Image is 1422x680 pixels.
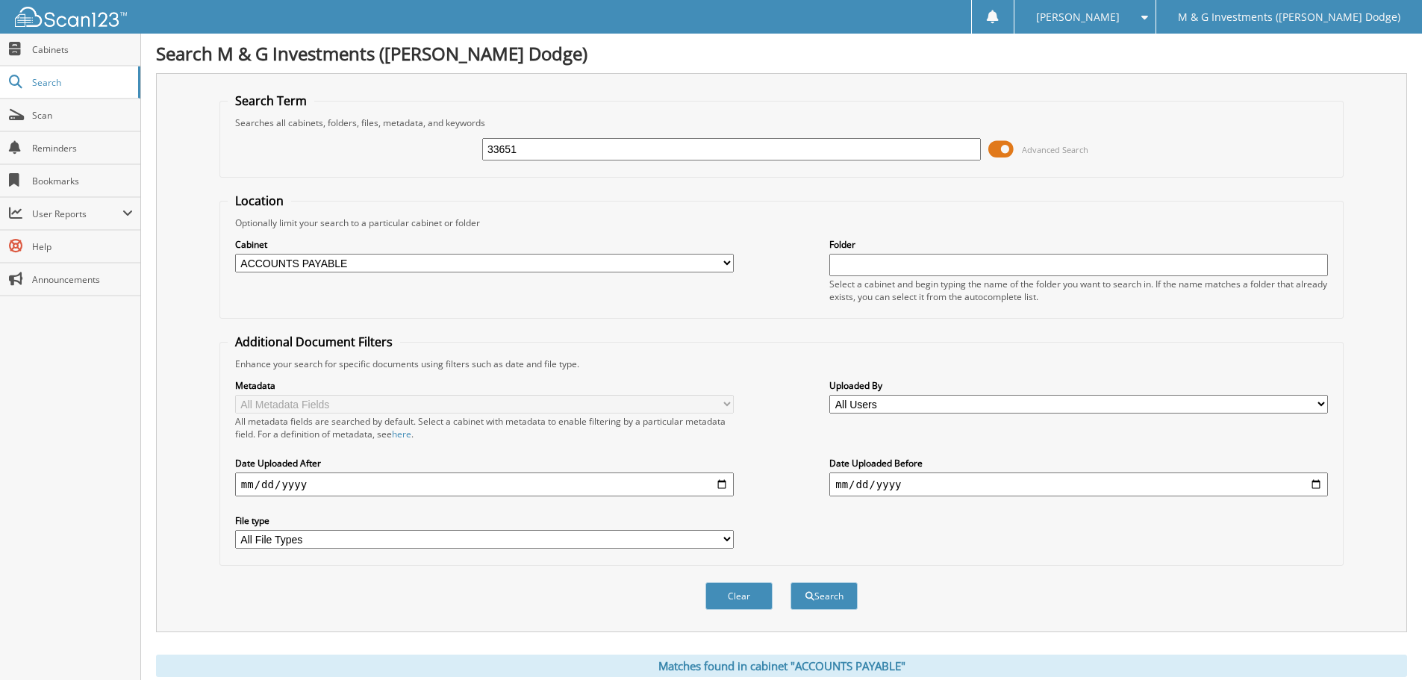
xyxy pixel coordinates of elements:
[15,7,127,27] img: scan123-logo-white.svg
[790,582,858,610] button: Search
[32,273,133,286] span: Announcements
[156,655,1407,677] div: Matches found in cabinet "ACCOUNTS PAYABLE"
[228,116,1335,129] div: Searches all cabinets, folders, files, metadata, and keywords
[32,208,122,220] span: User Reports
[228,334,400,350] legend: Additional Document Filters
[235,457,734,470] label: Date Uploaded After
[1036,13,1120,22] span: [PERSON_NAME]
[235,472,734,496] input: start
[1178,13,1400,22] span: M & G Investments ([PERSON_NAME] Dodge)
[228,93,314,109] legend: Search Term
[32,76,131,89] span: Search
[235,415,734,440] div: All metadata fields are searched by default. Select a cabinet with metadata to enable filtering b...
[156,41,1407,66] h1: Search M & G Investments ([PERSON_NAME] Dodge)
[228,358,1335,370] div: Enhance your search for specific documents using filters such as date and file type.
[32,142,133,155] span: Reminders
[829,457,1328,470] label: Date Uploaded Before
[829,278,1328,303] div: Select a cabinet and begin typing the name of the folder you want to search in. If the name match...
[32,240,133,253] span: Help
[32,43,133,56] span: Cabinets
[1022,144,1088,155] span: Advanced Search
[235,238,734,251] label: Cabinet
[235,514,734,527] label: File type
[228,216,1335,229] div: Optionally limit your search to a particular cabinet or folder
[829,472,1328,496] input: end
[829,379,1328,392] label: Uploaded By
[705,582,773,610] button: Clear
[32,109,133,122] span: Scan
[32,175,133,187] span: Bookmarks
[228,193,291,209] legend: Location
[829,238,1328,251] label: Folder
[235,379,734,392] label: Metadata
[392,428,411,440] a: here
